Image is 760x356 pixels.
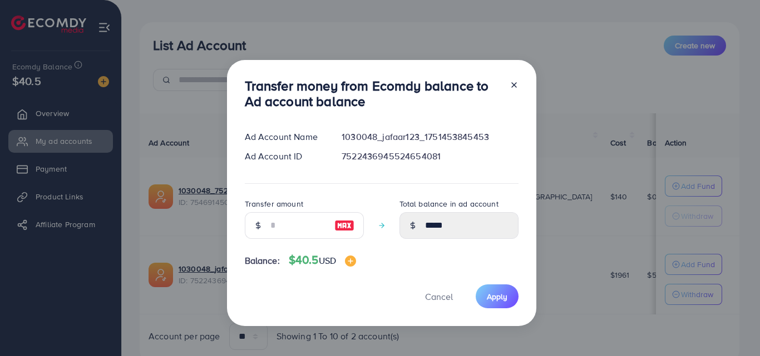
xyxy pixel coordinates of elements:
span: Balance: [245,254,280,267]
button: Apply [476,284,519,308]
div: 7522436945524654081 [333,150,527,163]
label: Transfer amount [245,198,303,209]
img: image [345,255,356,267]
span: USD [319,254,336,267]
div: Ad Account Name [236,131,333,143]
span: Apply [487,291,507,302]
h4: $40.5 [289,253,356,267]
span: Cancel [425,290,453,303]
iframe: Chat [713,306,752,348]
button: Cancel [411,284,467,308]
label: Total balance in ad account [399,198,499,209]
div: 1030048_jafaar123_1751453845453 [333,131,527,143]
div: Ad Account ID [236,150,333,163]
h3: Transfer money from Ecomdy balance to Ad account balance [245,78,501,110]
img: image [334,219,354,232]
